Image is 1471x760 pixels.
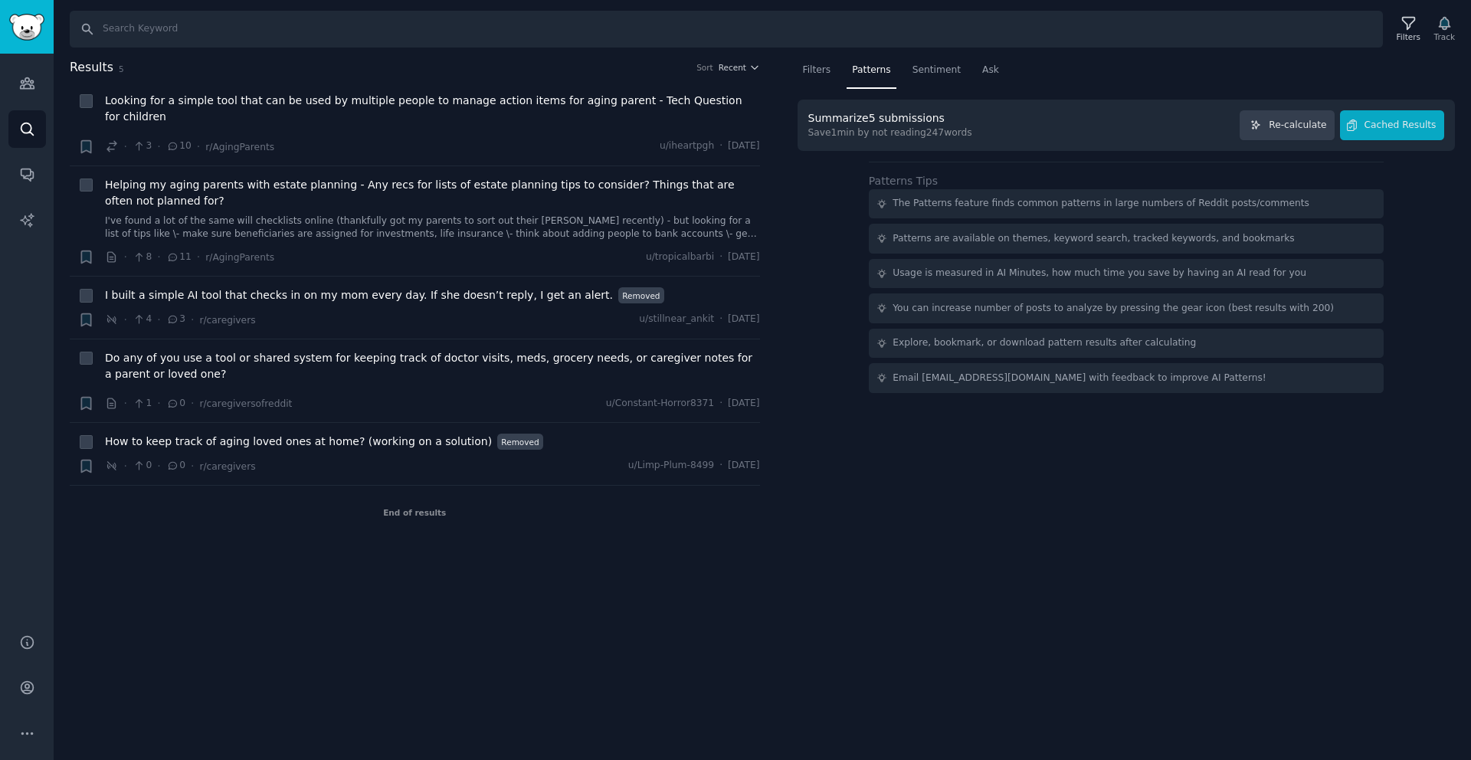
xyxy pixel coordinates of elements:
[166,139,192,153] span: 10
[728,397,759,411] span: [DATE]
[166,251,192,264] span: 11
[893,232,1294,246] div: Patterns are available on themes, keyword search, tracked keywords, and bookmarks
[124,395,127,411] span: ·
[719,459,722,473] span: ·
[606,397,714,411] span: u/Constant-Horror8371
[893,336,1196,350] div: Explore, bookmark, or download pattern results after calculating
[199,461,255,472] span: r/caregivers
[728,313,759,326] span: [DATE]
[205,142,274,152] span: r/AgingParents
[1397,31,1420,42] div: Filters
[719,251,722,264] span: ·
[124,458,127,474] span: ·
[660,139,714,153] span: u/iheartpgh
[728,459,759,473] span: [DATE]
[893,197,1309,211] div: The Patterns feature finds common patterns in large numbers of Reddit posts/comments
[982,64,999,77] span: Ask
[70,11,1383,47] input: Search Keyword
[197,249,200,265] span: ·
[105,177,760,209] a: Helping my aging parents with estate planning - Any recs for lists of estate planning tips to con...
[719,397,722,411] span: ·
[105,434,492,450] a: How to keep track of aging loved ones at home? (working on a solution)
[191,312,194,328] span: ·
[205,252,274,263] span: r/AgingParents
[719,313,722,326] span: ·
[728,139,759,153] span: [DATE]
[124,312,127,328] span: ·
[912,64,961,77] span: Sentiment
[105,287,613,303] a: I built a simple AI tool that checks in on my mom every day. If she doesn’t reply, I get an alert.
[646,251,714,264] span: u/tropicalbarbi
[124,139,127,155] span: ·
[133,139,152,153] span: 3
[191,458,194,474] span: ·
[808,110,945,126] div: Summarize 5 submissions
[105,215,760,241] a: I've found a lot of the same will checklists online (thankfully got my parents to sort out their ...
[893,372,1266,385] div: Email [EMAIL_ADDRESS][DOMAIN_NAME] with feedback to improve AI Patterns!
[133,459,152,473] span: 0
[157,395,160,411] span: ·
[719,62,760,73] button: Recent
[808,126,972,140] div: Save 1 min by not reading 247 words
[105,350,760,382] a: Do any of you use a tool or shared system for keeping track of doctor visits, meds, grocery needs...
[157,458,160,474] span: ·
[719,139,722,153] span: ·
[105,93,760,125] a: Looking for a simple tool that can be used by multiple people to manage action items for aging pa...
[166,397,185,411] span: 0
[166,459,185,473] span: 0
[133,251,152,264] span: 8
[157,139,160,155] span: ·
[70,58,113,77] span: Results
[893,302,1334,316] div: You can increase number of posts to analyze by pressing the gear icon (best results with 200)
[166,313,185,326] span: 3
[70,486,760,539] div: End of results
[869,175,938,187] label: Patterns Tips
[197,139,200,155] span: ·
[199,315,255,326] span: r/caregivers
[1269,119,1326,133] span: Re-calculate
[9,14,44,41] img: GummySearch logo
[1365,119,1437,133] span: Cached Results
[628,459,714,473] span: u/Limp-Plum-8499
[618,287,664,303] span: Removed
[803,64,831,77] span: Filters
[852,64,890,77] span: Patterns
[157,249,160,265] span: ·
[696,62,713,73] div: Sort
[719,62,746,73] span: Recent
[191,395,194,411] span: ·
[124,249,127,265] span: ·
[893,267,1306,280] div: Usage is measured in AI Minutes, how much time you save by having an AI read for you
[497,434,543,450] span: Removed
[133,397,152,411] span: 1
[1240,110,1335,140] button: Re-calculate
[728,251,759,264] span: [DATE]
[199,398,292,409] span: r/caregiversofreddit
[119,64,124,74] span: 5
[639,313,714,326] span: u/stillnear_ankit
[133,313,152,326] span: 4
[1340,110,1444,140] button: Cached Results
[157,312,160,328] span: ·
